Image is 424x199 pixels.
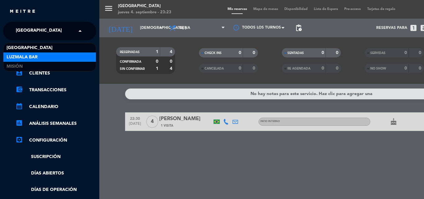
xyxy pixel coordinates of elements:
[16,153,96,161] a: Suscripción
[16,25,62,38] span: [GEOGRAPHIC_DATA]
[16,186,96,193] a: Días de Operación
[7,44,52,52] span: [GEOGRAPHIC_DATA]
[16,86,23,93] i: account_balance_wallet
[295,24,302,32] span: pending_actions
[7,63,23,70] span: Misión
[16,119,23,127] i: assessment
[16,103,96,111] a: calendar_monthCalendario
[7,54,38,61] span: Luzmala Bar
[16,69,23,76] i: account_box
[16,70,96,77] a: account_boxClientes
[9,9,36,14] img: MEITRE
[16,120,96,127] a: assessmentANÁLISIS SEMANALES
[16,170,96,177] a: Días abiertos
[16,136,23,143] i: settings_applications
[16,86,96,94] a: account_balance_walletTransacciones
[16,137,96,144] a: Configuración
[16,102,23,110] i: calendar_month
